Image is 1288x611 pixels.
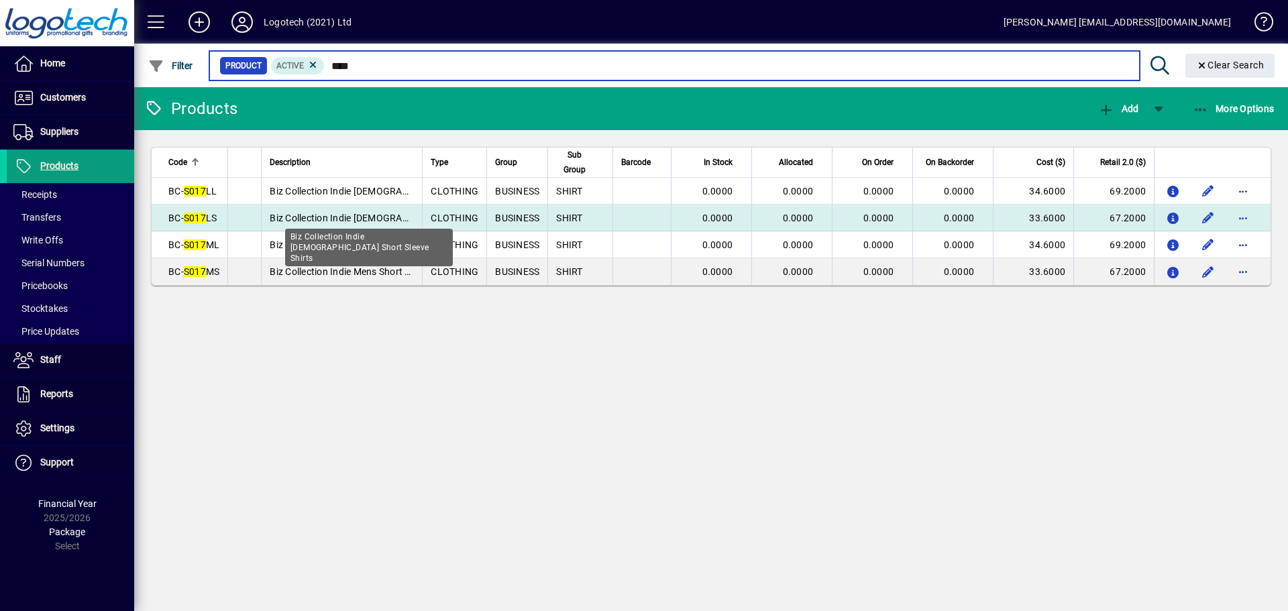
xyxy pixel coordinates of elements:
span: 0.0000 [863,186,894,197]
a: Customers [7,81,134,115]
span: Code [168,155,187,170]
span: SHIRT [556,266,582,277]
span: Suppliers [40,126,78,137]
span: Cost ($) [1036,155,1065,170]
td: 69.2000 [1073,178,1154,205]
button: More options [1232,207,1254,229]
span: Retail 2.0 ($) [1100,155,1146,170]
span: Group [495,155,517,170]
span: Financial Year [38,498,97,509]
button: Edit [1197,207,1219,229]
span: 0.0000 [863,266,894,277]
button: Clear [1185,54,1275,78]
a: Receipts [7,183,134,206]
span: CLOTHING [431,266,478,277]
span: SHIRT [556,213,582,223]
span: 0.0000 [944,266,975,277]
div: Group [495,155,539,170]
span: Reports [40,388,73,399]
button: Edit [1197,261,1219,282]
a: Transfers [7,206,134,229]
span: Clear Search [1196,60,1265,70]
div: Code [168,155,219,170]
a: Home [7,47,134,80]
span: Description [270,155,311,170]
span: Biz Collection Indie Mens Short Sleeve Shirts [270,266,459,277]
span: BUSINESS [495,186,539,197]
button: Edit [1197,180,1219,202]
span: CLOTHING [431,239,478,250]
td: 33.6000 [993,258,1073,285]
button: More options [1232,180,1254,202]
a: Reports [7,378,134,411]
span: 0.0000 [863,213,894,223]
span: On Order [862,155,894,170]
span: Sub Group [556,148,592,177]
button: Edit [1197,234,1219,256]
a: Stocktakes [7,297,134,320]
span: Products [40,160,78,171]
span: On Backorder [926,155,974,170]
mat-chip: Activation Status: Active [271,57,325,74]
a: Knowledge Base [1244,3,1271,46]
button: Add [178,10,221,34]
span: Settings [40,423,74,433]
span: 0.0000 [783,186,814,197]
span: Transfers [13,212,61,223]
button: More options [1232,261,1254,282]
span: Price Updates [13,326,79,337]
div: Allocated [760,155,825,170]
div: In Stock [680,155,745,170]
span: Biz Collection Indie [DEMOGRAPHIC_DATA] Long Sleeve Shirts [270,186,535,197]
a: Staff [7,343,134,377]
span: BUSINESS [495,239,539,250]
span: 0.0000 [944,213,975,223]
em: S017 [184,239,206,250]
em: S017 [184,266,206,277]
span: 0.0000 [783,239,814,250]
span: BUSINESS [495,266,539,277]
span: Customers [40,92,86,103]
span: More Options [1193,103,1275,114]
div: Barcode [621,155,663,170]
span: BC- ML [168,239,219,250]
span: Package [49,526,85,537]
span: Type [431,155,448,170]
button: More options [1232,234,1254,256]
span: Add [1098,103,1138,114]
div: Type [431,155,478,170]
span: Barcode [621,155,651,170]
span: Receipts [13,189,57,200]
div: Description [270,155,414,170]
span: Allocated [779,155,813,170]
td: 33.6000 [993,205,1073,231]
span: Product [225,59,262,72]
button: Add [1095,97,1142,121]
td: 67.2000 [1073,258,1154,285]
span: Biz Collection Indie [DEMOGRAPHIC_DATA] Short Sleeve Shirts [270,213,537,223]
span: CLOTHING [431,213,478,223]
span: 0.0000 [702,186,733,197]
span: Biz Collection Indie Mens Long Sleeve Shirts [270,239,458,250]
span: 0.0000 [944,186,975,197]
a: Pricebooks [7,274,134,297]
a: Suppliers [7,115,134,149]
span: Write Offs [13,235,63,245]
a: Serial Numbers [7,252,134,274]
span: BUSINESS [495,213,539,223]
span: BC- LS [168,213,217,223]
button: Filter [145,54,197,78]
span: 0.0000 [863,239,894,250]
span: SHIRT [556,239,582,250]
span: CLOTHING [431,186,478,197]
div: Biz Collection Indie [DEMOGRAPHIC_DATA] Short Sleeve Shirts [285,229,453,266]
div: On Backorder [921,155,986,170]
span: Filter [148,60,193,71]
span: 0.0000 [944,239,975,250]
button: Profile [221,10,264,34]
span: 0.0000 [702,239,733,250]
span: In Stock [704,155,733,170]
a: Price Updates [7,320,134,343]
span: 0.0000 [702,266,733,277]
a: Write Offs [7,229,134,252]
